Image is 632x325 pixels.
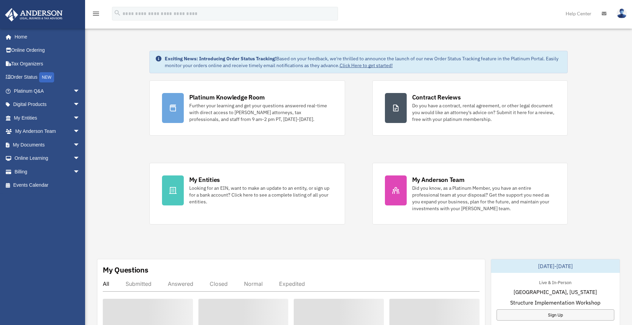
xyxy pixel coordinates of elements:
[149,80,345,136] a: Platinum Knowledge Room Further your learning and get your questions answered real-time with dire...
[5,165,90,179] a: Billingarrow_drop_down
[5,98,90,111] a: Digital Productsarrow_drop_down
[491,259,620,273] div: [DATE]-[DATE]
[73,165,87,179] span: arrow_drop_down
[5,152,90,165] a: Online Learningarrow_drop_down
[514,288,597,296] span: [GEOGRAPHIC_DATA], [US_STATE]
[103,265,148,275] div: My Questions
[189,102,333,123] div: Further your learning and get your questions answered real-time with direct access to [PERSON_NAM...
[189,185,333,205] div: Looking for an EIN, want to make an update to an entity, or sign up for a bank account? Click her...
[5,179,90,192] a: Events Calendar
[510,298,600,307] span: Structure Implementation Workshop
[114,9,121,17] i: search
[39,72,54,82] div: NEW
[412,185,555,212] div: Did you know, as a Platinum Member, you have an entire professional team at your disposal? Get th...
[279,280,305,287] div: Expedited
[5,57,90,71] a: Tax Organizers
[149,163,345,225] a: My Entities Looking for an EIN, want to make an update to an entity, or sign up for a bank accoun...
[73,138,87,152] span: arrow_drop_down
[497,309,614,321] a: Sign Up
[189,93,265,102] div: Platinum Knowledge Room
[5,44,90,57] a: Online Ordering
[103,280,109,287] div: All
[126,280,151,287] div: Submitted
[412,102,555,123] div: Do you have a contract, rental agreement, or other legal document you would like an attorney's ad...
[534,278,577,285] div: Live & In-Person
[73,84,87,98] span: arrow_drop_down
[5,30,87,44] a: Home
[165,56,276,62] strong: Exciting News: Introducing Order Status Tracking!
[73,111,87,125] span: arrow_drop_down
[372,163,568,225] a: My Anderson Team Did you know, as a Platinum Member, you have an entire professional team at your...
[189,175,220,184] div: My Entities
[340,62,393,68] a: Click Here to get started!
[5,138,90,152] a: My Documentsarrow_drop_down
[92,10,100,18] i: menu
[5,84,90,98] a: Platinum Q&Aarrow_drop_down
[5,71,90,84] a: Order StatusNEW
[3,8,65,21] img: Anderson Advisors Platinum Portal
[210,280,228,287] div: Closed
[92,12,100,18] a: menu
[244,280,263,287] div: Normal
[73,98,87,112] span: arrow_drop_down
[5,111,90,125] a: My Entitiesarrow_drop_down
[617,9,627,18] img: User Pic
[5,125,90,138] a: My Anderson Teamarrow_drop_down
[412,175,465,184] div: My Anderson Team
[165,55,562,69] div: Based on your feedback, we're thrilled to announce the launch of our new Order Status Tracking fe...
[372,80,568,136] a: Contract Reviews Do you have a contract, rental agreement, or other legal document you would like...
[412,93,461,102] div: Contract Reviews
[73,152,87,166] span: arrow_drop_down
[168,280,193,287] div: Answered
[73,125,87,139] span: arrow_drop_down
